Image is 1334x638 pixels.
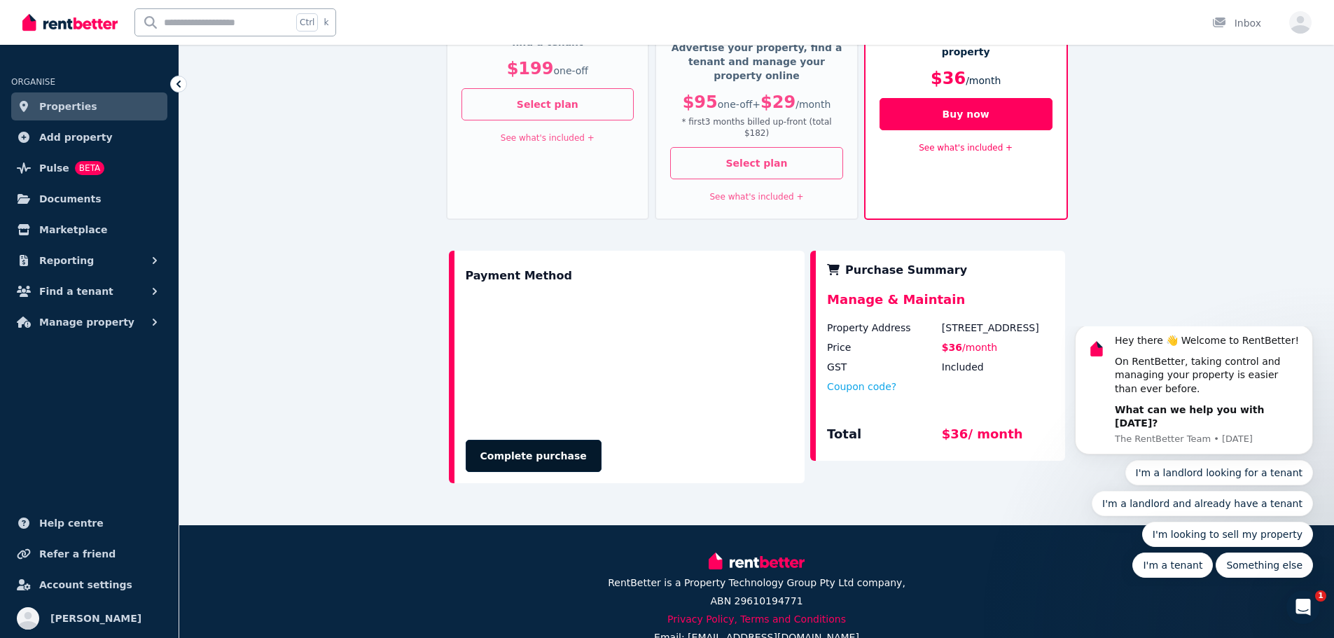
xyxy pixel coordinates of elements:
[39,160,69,176] span: Pulse
[22,12,118,33] img: RentBetter
[718,99,753,110] span: one-off
[795,99,831,110] span: / month
[466,262,572,290] div: Payment Method
[827,424,939,450] div: Total
[461,88,634,120] button: Select plan
[1315,590,1326,602] span: 1
[1286,590,1320,624] iframe: Intercom live chat
[919,143,1013,153] a: See what's included +
[39,190,102,207] span: Documents
[11,216,167,244] a: Marketplace
[11,123,167,151] a: Add property
[710,192,804,202] a: See what's included +
[709,550,804,571] img: RentBetter
[827,380,896,394] button: Coupon code?
[88,195,259,221] button: Quick reply: I'm looking to sell my property
[39,314,134,331] span: Manage property
[827,360,939,374] div: GST
[667,613,846,625] a: Privacy Policy, Terms and Conditions
[466,440,602,472] button: Complete purchase
[61,29,249,70] div: On RentBetter, taking control and managing your property is easier than ever before.
[39,252,94,269] span: Reporting
[75,161,104,175] span: BETA
[827,262,1053,279] div: Purchase Summary
[296,13,318,32] span: Ctrl
[962,342,997,353] span: / month
[11,92,167,120] a: Properties
[39,546,116,562] span: Refer a friend
[71,134,260,159] button: Quick reply: I'm a landlord looking for a tenant
[942,342,962,353] span: $36
[21,134,259,251] div: Quick reply options
[463,293,797,425] iframe: Secure payment input frame
[162,226,259,251] button: Quick reply: Something else
[507,59,554,78] span: $199
[324,17,328,28] span: k
[1212,16,1261,30] div: Inbox
[670,41,843,83] p: Advertise your property, find a tenant and manage your property online
[683,92,718,112] span: $95
[11,77,55,87] span: ORGANISE
[670,116,843,139] p: * first 3 month s billed up-front (total $182 )
[61,8,249,22] div: Hey there 👋 Welcome to RentBetter!
[966,75,1001,86] span: / month
[61,8,249,104] div: Message content
[11,277,167,305] button: Find a tenant
[39,576,132,593] span: Account settings
[39,283,113,300] span: Find a tenant
[1054,326,1334,586] iframe: Intercom notifications message
[931,69,966,88] span: $36
[670,147,843,179] button: Select plan
[827,290,1053,321] div: Manage & Maintain
[50,610,141,627] span: [PERSON_NAME]
[11,308,167,336] button: Manage property
[11,509,167,537] a: Help centre
[553,65,588,76] span: one-off
[942,424,1054,450] div: $36 / month
[608,576,905,590] p: RentBetter is a Property Technology Group Pty Ltd company,
[61,106,249,119] p: Message from The RentBetter Team, sent 6w ago
[32,11,54,34] img: Profile image for The RentBetter Team
[39,515,104,532] span: Help centre
[942,321,1054,335] div: [STREET_ADDRESS]
[39,98,97,115] span: Properties
[880,98,1052,130] button: Buy now
[760,92,795,112] span: $29
[11,154,167,182] a: PulseBETA
[11,247,167,275] button: Reporting
[39,221,107,238] span: Marketplace
[38,165,259,190] button: Quick reply: I'm a landlord and already have a tenant
[501,133,595,143] a: See what's included +
[11,571,167,599] a: Account settings
[11,540,167,568] a: Refer a friend
[61,78,210,103] b: What can we help you with [DATE]?
[11,185,167,213] a: Documents
[827,340,939,354] div: Price
[827,321,939,335] div: Property Address
[78,226,159,251] button: Quick reply: I'm a tenant
[710,594,803,608] p: ABN 29610194771
[942,360,1054,374] div: Included
[752,99,760,110] span: +
[39,129,113,146] span: Add property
